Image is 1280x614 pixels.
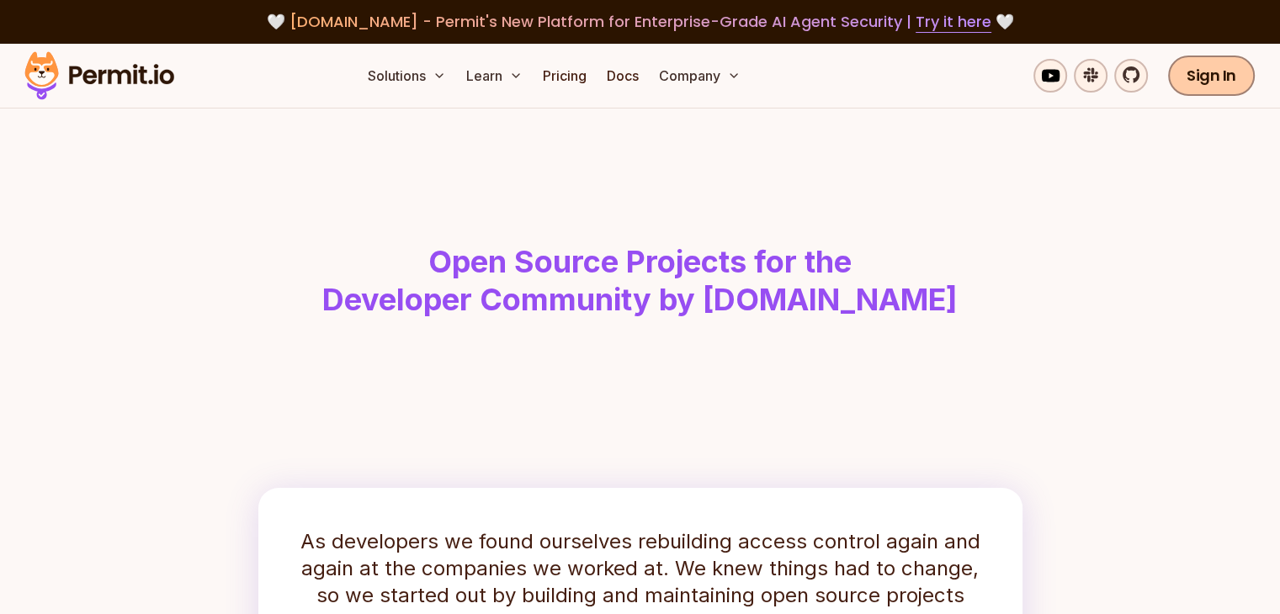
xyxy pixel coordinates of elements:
[289,11,991,32] span: [DOMAIN_NAME] - Permit's New Platform for Enterprise-Grade AI Agent Security |
[652,59,747,93] button: Company
[600,59,645,93] a: Docs
[361,59,453,93] button: Solutions
[1168,56,1255,96] a: Sign In
[210,243,1071,320] h1: Open Source Projects for the Developer Community by [DOMAIN_NAME]
[916,11,991,33] a: Try it here
[17,47,182,104] img: Permit logo
[40,10,1240,34] div: 🤍 🤍
[459,59,529,93] button: Learn
[536,59,593,93] a: Pricing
